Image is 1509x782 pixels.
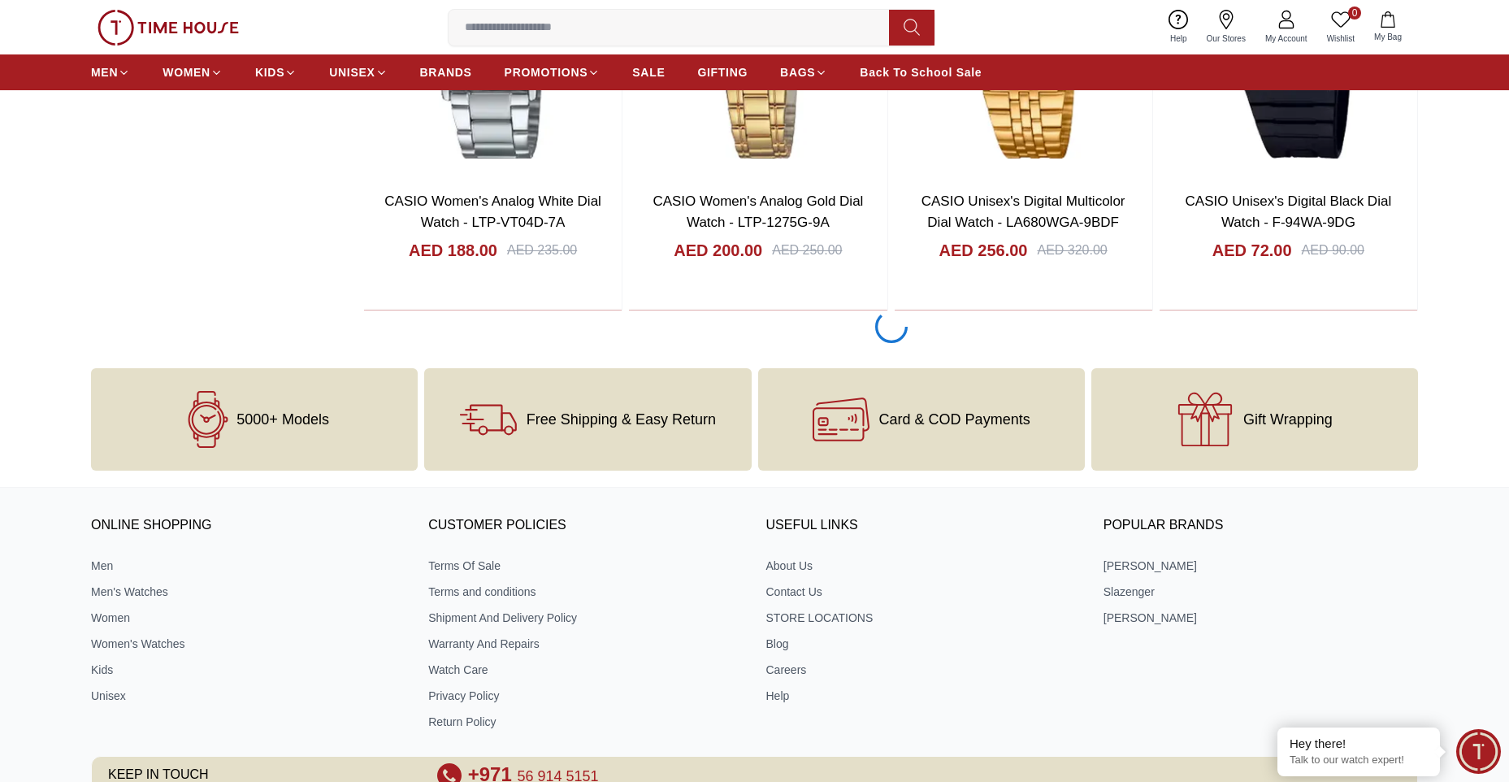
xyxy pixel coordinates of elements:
[91,514,405,538] h3: ONLINE SHOPPING
[697,58,748,87] a: GIFTING
[91,610,405,626] a: Women
[428,610,743,626] a: Shipment And Delivery Policy
[1104,610,1418,626] a: [PERSON_NAME]
[1368,31,1408,43] span: My Bag
[1259,33,1314,45] span: My Account
[91,584,405,600] a: Men's Watches
[632,58,665,87] a: SALE
[1104,558,1418,574] a: [PERSON_NAME]
[921,193,1125,230] a: CASIO Unisex's Digital Multicolor Dial Watch - LA680WGA-9BDF
[766,610,1081,626] a: STORE LOCATIONS
[1302,241,1364,260] div: AED 90.00
[766,584,1081,600] a: Contact Us
[1160,7,1197,48] a: Help
[91,558,405,574] a: Men
[766,514,1081,538] h3: USEFUL LINKS
[879,411,1030,428] span: Card & COD Payments
[1290,754,1428,767] p: Talk to our watch expert!
[697,64,748,80] span: GIFTING
[674,239,762,262] h4: AED 200.00
[1317,7,1364,48] a: 0Wishlist
[236,411,329,428] span: 5000+ Models
[1164,33,1194,45] span: Help
[1104,514,1418,538] h3: Popular Brands
[860,58,982,87] a: Back To School Sale
[428,636,743,652] a: Warranty And Repairs
[163,58,223,87] a: WOMEN
[384,193,601,230] a: CASIO Women's Analog White Dial Watch - LTP-VT04D-7A
[780,64,815,80] span: BAGS
[91,64,118,80] span: MEN
[91,688,405,704] a: Unisex
[766,662,1081,678] a: Careers
[255,64,284,80] span: KIDS
[329,58,387,87] a: UNISEX
[1212,239,1292,262] h4: AED 72.00
[420,58,472,87] a: BRANDS
[329,64,375,80] span: UNISEX
[428,662,743,678] a: Watch Care
[860,64,982,80] span: Back To School Sale
[1364,8,1411,46] button: My Bag
[1104,584,1418,600] a: Slazenger
[1456,729,1501,774] div: Chat Widget
[507,241,577,260] div: AED 235.00
[428,714,743,730] a: Return Policy
[428,558,743,574] a: Terms Of Sale
[766,688,1081,704] a: Help
[91,58,130,87] a: MEN
[255,58,297,87] a: KIDS
[780,58,827,87] a: BAGS
[409,239,497,262] h4: AED 188.00
[505,64,588,80] span: PROMOTIONS
[766,558,1081,574] a: About Us
[91,662,405,678] a: Kids
[428,584,743,600] a: Terms and conditions
[1243,411,1333,428] span: Gift Wrapping
[505,58,601,87] a: PROMOTIONS
[1037,241,1107,260] div: AED 320.00
[1186,193,1392,230] a: CASIO Unisex's Digital Black Dial Watch - F-94WA-9DG
[420,64,472,80] span: BRANDS
[98,10,239,46] img: ...
[766,636,1081,652] a: Blog
[1200,33,1252,45] span: Our Stores
[632,64,665,80] span: SALE
[939,239,1028,262] h4: AED 256.00
[527,411,716,428] span: Free Shipping & Easy Return
[1290,736,1428,752] div: Hey there!
[1320,33,1361,45] span: Wishlist
[163,64,210,80] span: WOMEN
[428,688,743,704] a: Privacy Policy
[91,636,405,652] a: Women's Watches
[1348,7,1361,20] span: 0
[1197,7,1255,48] a: Our Stores
[428,514,743,538] h3: CUSTOMER POLICIES
[772,241,842,260] div: AED 250.00
[653,193,863,230] a: CASIO Women's Analog Gold Dial Watch - LTP-1275G-9A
